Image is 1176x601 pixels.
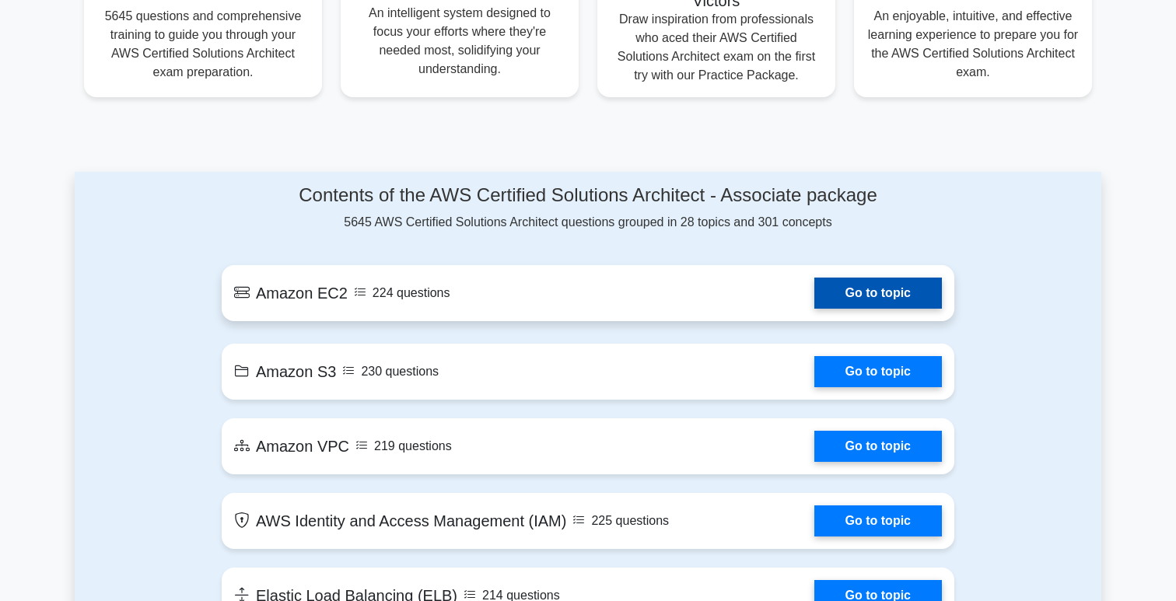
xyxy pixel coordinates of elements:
[96,7,310,82] p: 5645 questions and comprehensive training to guide you through your AWS Certified Solutions Archi...
[814,431,942,462] a: Go to topic
[866,7,1080,82] p: An enjoyable, intuitive, and effective learning experience to prepare you for the AWS Certified S...
[222,184,954,232] div: 5645 AWS Certified Solutions Architect questions grouped in 28 topics and 301 concepts
[610,10,823,85] p: Draw inspiration from professionals who aced their AWS Certified Solutions Architect exam on the ...
[814,356,942,387] a: Go to topic
[222,184,954,207] h4: Contents of the AWS Certified Solutions Architect - Associate package
[814,505,942,536] a: Go to topic
[353,4,566,79] p: An intelligent system designed to focus your efforts where they're needed most, solidifying your ...
[814,278,942,309] a: Go to topic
